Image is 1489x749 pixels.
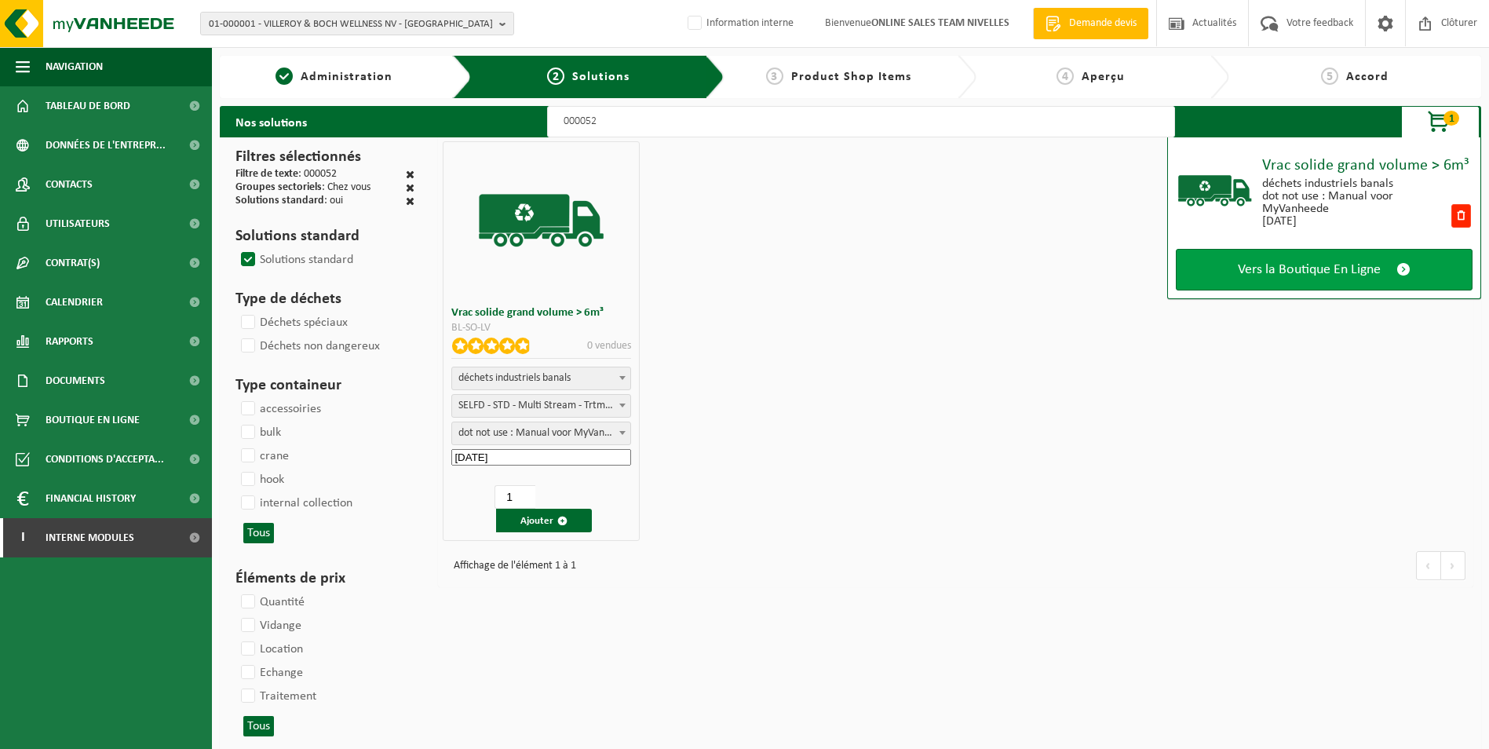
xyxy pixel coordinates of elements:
span: dot not use : Manual voor MyVanheede [452,422,630,444]
label: Solutions standard [238,248,353,272]
span: 5 [1321,68,1338,85]
span: Données de l'entrepr... [46,126,166,165]
span: 2 [547,68,564,85]
img: BL-SO-LV [475,154,608,287]
span: déchets industriels banals [451,367,631,390]
span: Conditions d'accepta... [46,440,164,479]
span: Navigation [46,47,103,86]
label: Echange [238,661,303,685]
input: 1 [495,485,535,509]
label: crane [238,444,289,468]
span: Aperçu [1082,71,1125,83]
span: Administration [301,71,392,83]
span: Tableau de bord [46,86,130,126]
span: Rapports [46,322,93,361]
label: bulk [238,421,281,444]
h3: Éléments de prix [235,567,414,590]
span: Product Shop Items [791,71,911,83]
span: Boutique en ligne [46,400,140,440]
label: Déchets non dangereux [238,334,380,358]
span: 4 [1057,68,1074,85]
span: Groupes sectoriels [235,181,322,193]
span: SELFD - STD - Multi Stream - Trtmt/wu (SP-M-000052) [451,394,631,418]
span: dot not use : Manual voor MyVanheede [451,422,631,445]
input: Chercher [547,106,1175,137]
input: Date de début [451,449,631,466]
span: I [16,518,30,557]
button: Ajouter [496,509,592,532]
div: [DATE] [1262,215,1450,228]
span: Demande devis [1065,16,1140,31]
a: 5Accord [1237,68,1473,86]
span: Solutions [572,71,630,83]
label: Vidange [238,614,301,638]
div: dot not use : Manual voor MyVanheede [1262,190,1450,215]
span: Contacts [46,165,93,204]
a: Vers la Boutique En Ligne [1176,249,1473,290]
span: Vers la Boutique En Ligne [1238,261,1381,278]
a: 4Aperçu [984,68,1197,86]
button: 1 [1401,106,1480,137]
span: Calendrier [46,283,103,322]
span: SELFD - STD - Multi Stream - Trtmt/wu (SP-M-000052) [452,395,630,417]
span: Documents [46,361,105,400]
h3: Filtres sélectionnés [235,145,414,169]
div: : 000052 [235,169,337,182]
p: 0 vendues [587,338,631,354]
button: Tous [243,716,274,736]
span: 3 [766,68,783,85]
label: Déchets spéciaux [238,311,348,334]
a: 3Product Shop Items [732,68,945,86]
div: : Chez vous [235,182,370,195]
span: déchets industriels banals [452,367,630,389]
h3: Solutions standard [235,225,414,248]
div: BL-SO-LV [451,323,631,334]
button: 01-000001 - VILLEROY & BOCH WELLNESS NV - [GEOGRAPHIC_DATA] [200,12,514,35]
h3: Type de déchets [235,287,414,311]
span: Contrat(s) [46,243,100,283]
h3: Vrac solide grand volume > 6m³ [451,307,631,319]
a: Demande devis [1033,8,1148,39]
button: Tous [243,523,274,543]
label: Traitement [238,685,316,708]
a: 2Solutions [484,68,692,86]
div: : oui [235,195,343,209]
label: internal collection [238,491,352,515]
label: accessoiries [238,397,321,421]
span: Utilisateurs [46,204,110,243]
a: 1Administration [228,68,440,86]
div: Affichage de l'élément 1 à 1 [446,553,576,579]
span: Interne modules [46,518,134,557]
span: Accord [1346,71,1389,83]
div: Vrac solide grand volume > 6m³ [1262,158,1473,174]
img: BL-SO-LV [1176,152,1254,230]
h3: Type containeur [235,374,414,397]
strong: ONLINE SALES TEAM NIVELLES [871,17,1009,29]
span: 1 [276,68,293,85]
span: 01-000001 - VILLEROY & BOCH WELLNESS NV - [GEOGRAPHIC_DATA] [209,13,493,36]
span: Financial History [46,479,136,518]
span: Filtre de texte [235,168,298,180]
label: hook [238,468,284,491]
label: Quantité [238,590,305,614]
label: Location [238,638,303,661]
h2: Nos solutions [220,106,323,137]
span: Solutions standard [235,195,324,206]
div: déchets industriels banals [1262,177,1450,190]
span: 1 [1443,111,1459,126]
label: Information interne [684,12,794,35]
